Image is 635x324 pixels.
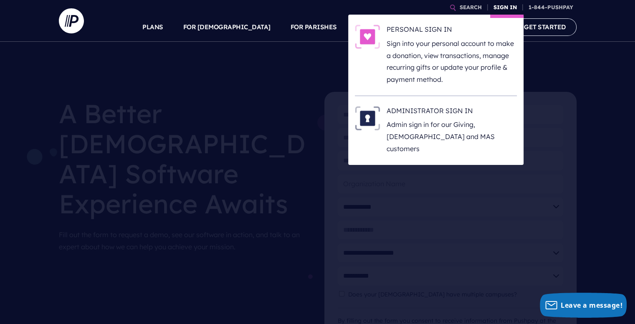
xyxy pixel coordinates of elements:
[357,13,394,42] a: SOLUTIONS
[291,13,337,42] a: FOR PARISHES
[514,18,577,35] a: GET STARTED
[387,25,517,37] h6: PERSONAL SIGN IN
[142,13,163,42] a: PLANS
[387,38,517,86] p: Sign into your personal account to make a donation, view transactions, manage recurring gifts or ...
[355,106,517,155] a: ADMINISTRATOR SIGN IN - Illustration ADMINISTRATOR SIGN IN Admin sign in for our Giving, [DEMOGRA...
[540,293,627,318] button: Leave a message!
[355,25,380,49] img: PERSONAL SIGN IN - Illustration
[387,106,517,119] h6: ADMINISTRATOR SIGN IN
[561,301,622,310] span: Leave a message!
[463,13,494,42] a: COMPANY
[355,25,517,86] a: PERSONAL SIGN IN - Illustration PERSONAL SIGN IN Sign into your personal account to make a donati...
[355,106,380,130] img: ADMINISTRATOR SIGN IN - Illustration
[414,13,443,42] a: EXPLORE
[183,13,271,42] a: FOR [DEMOGRAPHIC_DATA]
[387,119,517,154] p: Admin sign in for our Giving, [DEMOGRAPHIC_DATA] and MAS customers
